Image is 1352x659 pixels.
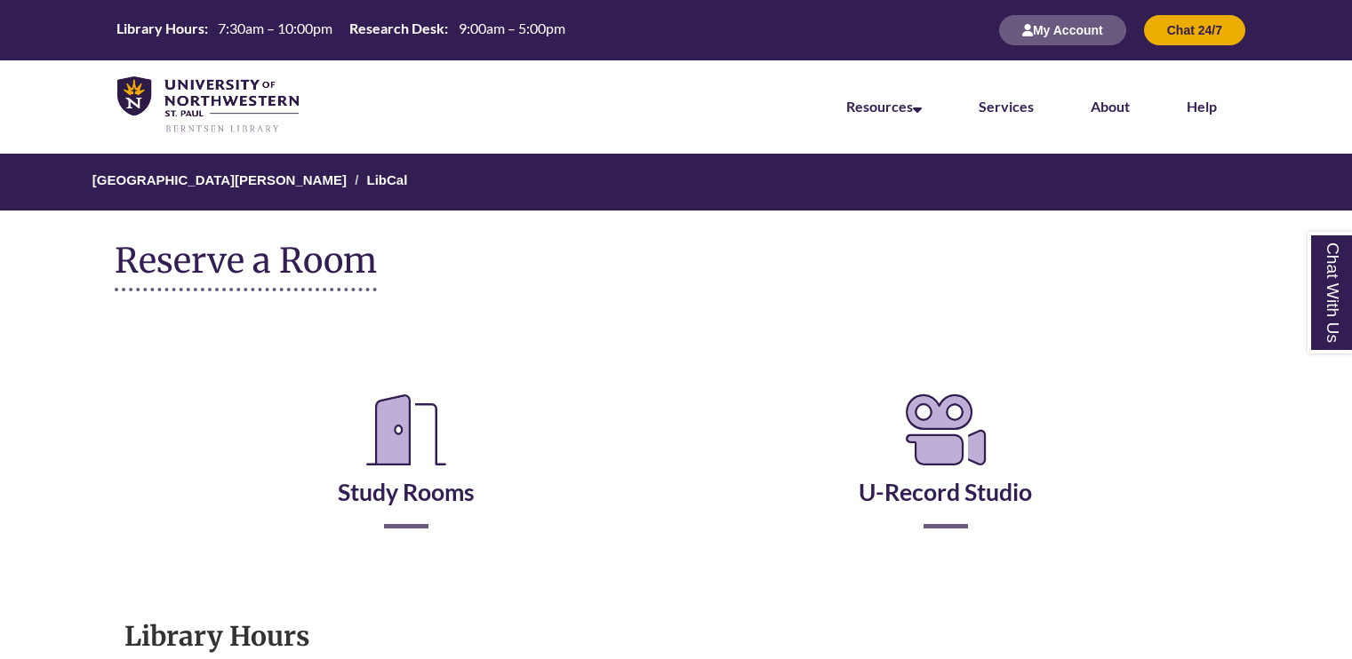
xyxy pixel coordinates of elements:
[92,172,347,187] a: [GEOGRAPHIC_DATA][PERSON_NAME]
[1144,15,1245,45] button: Chat 24/7
[459,20,565,36] span: 9:00am – 5:00pm
[109,19,572,40] table: Hours Today
[999,15,1126,45] button: My Account
[859,433,1032,506] a: U-Record Studio
[366,172,407,187] a: LibCal
[117,76,299,134] img: UNWSP Library Logo
[109,19,572,42] a: Hours Today
[115,336,1237,581] div: Reserve a Room
[999,22,1126,37] a: My Account
[115,154,1237,210] nav: Breadcrumb
[109,19,211,38] th: Library Hours:
[1187,98,1217,115] a: Help
[1144,22,1245,37] a: Chat 24/7
[218,20,332,36] span: 7:30am – 10:00pm
[342,19,451,38] th: Research Desk:
[338,433,475,506] a: Study Rooms
[124,619,1228,653] h1: Library Hours
[115,242,377,291] h1: Reserve a Room
[846,98,922,115] a: Resources
[979,98,1034,115] a: Services
[1091,98,1130,115] a: About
